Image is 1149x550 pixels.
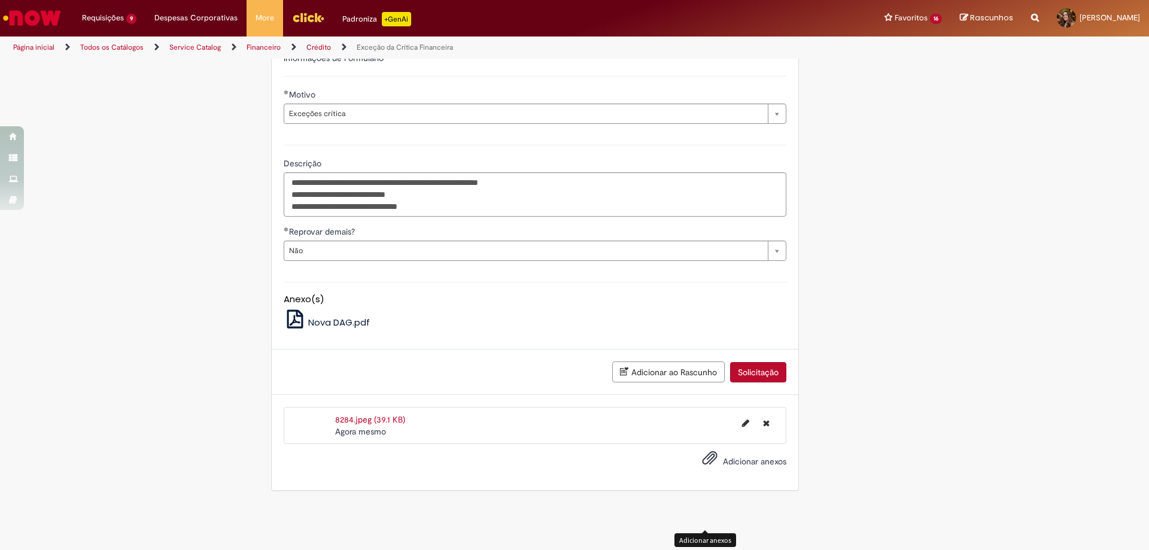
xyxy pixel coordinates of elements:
span: Rascunhos [970,12,1013,23]
span: Exceções crítica [289,104,762,123]
time: 30/09/2025 17:52:38 [335,426,386,437]
img: click_logo_yellow_360x200.png [292,8,324,26]
a: Nova DAG.pdf [284,316,370,329]
a: Rascunhos [960,13,1013,24]
button: Adicionar anexos [699,447,721,475]
span: More [256,12,274,24]
a: Financeiro [247,42,281,52]
p: +GenAi [382,12,411,26]
label: Informações de Formulário [284,53,384,63]
div: Adicionar anexos [674,533,736,547]
h5: Anexo(s) [284,294,786,305]
button: Editar nome de arquivo 8284.jpeg [735,414,756,433]
span: 16 [930,14,942,24]
span: Descrição [284,158,324,169]
span: Requisições [82,12,124,24]
span: Nova DAG.pdf [308,316,370,329]
button: Excluir 8284.jpeg [756,414,777,433]
button: Adicionar ao Rascunho [612,361,725,382]
a: Página inicial [13,42,54,52]
div: Padroniza [342,12,411,26]
span: Agora mesmo [335,426,386,437]
span: [PERSON_NAME] [1080,13,1140,23]
span: Obrigatório Preenchido [284,227,289,232]
span: Não [289,241,762,260]
ul: Trilhas de página [9,37,757,59]
span: Adicionar anexos [723,457,786,467]
span: Favoritos [895,12,928,24]
span: 9 [126,14,136,24]
span: Obrigatório Preenchido [284,90,289,95]
img: ServiceNow [1,6,63,30]
a: Service Catalog [169,42,221,52]
span: Motivo [289,89,318,100]
a: Exceção da Crítica Financeira [357,42,453,52]
span: Reprovar demais? [289,226,357,237]
textarea: Descrição [284,172,786,217]
a: Todos os Catálogos [80,42,144,52]
a: Crédito [306,42,331,52]
button: Solicitação [730,362,786,382]
a: 8284.jpeg (39.1 KB) [335,414,405,425]
span: Despesas Corporativas [154,12,238,24]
